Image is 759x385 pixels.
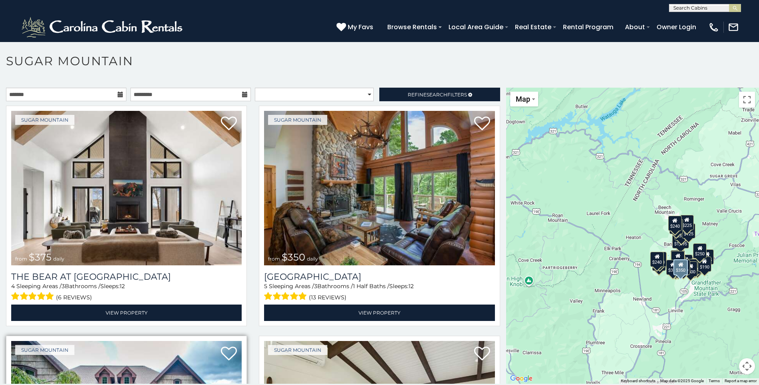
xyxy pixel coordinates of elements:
[671,251,685,266] div: $300
[700,249,714,265] div: $155
[510,92,538,106] button: Change map style
[309,292,346,303] span: (13 reviews)
[666,260,680,275] div: $375
[11,271,242,282] a: The Bear At [GEOGRAPHIC_DATA]
[474,346,490,363] a: Add to favorites
[725,379,757,383] a: Report a map error
[314,283,317,290] span: 3
[682,223,695,239] div: $125
[559,20,617,34] a: Rental Program
[516,95,530,103] span: Map
[11,111,242,265] img: The Bear At Sugar Mountain
[353,283,389,290] span: 1 Half Baths /
[650,252,664,267] div: $240
[673,259,688,275] div: $350
[653,20,700,34] a: Owner Login
[660,379,704,383] span: Map data ©2025 Google
[621,20,649,34] a: About
[379,88,500,101] a: RefineSearchFilters
[264,271,495,282] h3: Grouse Moor Lodge
[20,15,186,39] img: White-1-2.png
[409,283,414,290] span: 12
[15,256,27,262] span: from
[728,22,739,33] img: mail-regular-white.png
[348,22,373,32] span: My Favs
[221,346,237,363] a: Add to favorites
[120,283,125,290] span: 12
[62,283,65,290] span: 3
[511,20,555,34] a: Real Estate
[268,256,280,262] span: from
[264,271,495,282] a: [GEOGRAPHIC_DATA]
[264,282,495,303] div: Sleeping Areas / Bathrooms / Sleeps:
[11,282,242,303] div: Sleeping Areas / Bathrooms / Sleeps:
[264,111,495,265] img: Grouse Moor Lodge
[508,373,535,384] a: Open this area in Google Maps (opens a new window)
[680,215,694,230] div: $225
[383,20,441,34] a: Browse Rentals
[671,250,684,265] div: $190
[264,283,267,290] span: 5
[264,305,495,321] a: View Property
[268,345,327,355] a: Sugar Mountain
[56,292,92,303] span: (6 reviews)
[668,216,682,231] div: $240
[11,305,242,321] a: View Property
[672,233,689,249] div: $1,095
[671,250,685,265] div: $265
[621,378,655,384] button: Keyboard shortcuts
[679,255,693,270] div: $200
[11,271,242,282] h3: The Bear At Sugar Mountain
[445,20,507,34] a: Local Area Guide
[708,22,719,33] img: phone-regular-white.png
[698,257,711,272] div: $190
[693,243,707,259] div: $250
[427,92,447,98] span: Search
[739,358,755,374] button: Map camera controls
[264,111,495,265] a: Grouse Moor Lodge from $350 daily
[282,251,305,263] span: $350
[684,261,697,277] div: $500
[508,373,535,384] img: Google
[268,115,327,125] a: Sugar Mountain
[709,379,720,383] a: Terms
[307,256,318,262] span: daily
[408,92,467,98] span: Refine Filters
[53,256,64,262] span: daily
[739,92,755,108] button: Toggle fullscreen view
[221,116,237,132] a: Add to favorites
[15,345,74,355] a: Sugar Mountain
[15,115,74,125] a: Sugar Mountain
[11,283,15,290] span: 4
[29,251,52,263] span: $375
[676,260,690,275] div: $350
[336,22,375,32] a: My Favs
[688,259,701,274] div: $195
[474,116,490,132] a: Add to favorites
[11,111,242,265] a: The Bear At Sugar Mountain from $375 daily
